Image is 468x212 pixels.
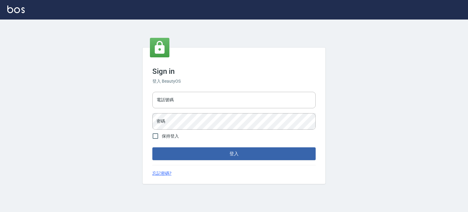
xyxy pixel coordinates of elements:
[152,67,316,76] h3: Sign in
[152,78,316,84] h6: 登入 BeautyOS
[152,170,172,177] a: 忘記密碼?
[162,133,179,139] span: 保持登入
[152,147,316,160] button: 登入
[7,5,25,13] img: Logo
